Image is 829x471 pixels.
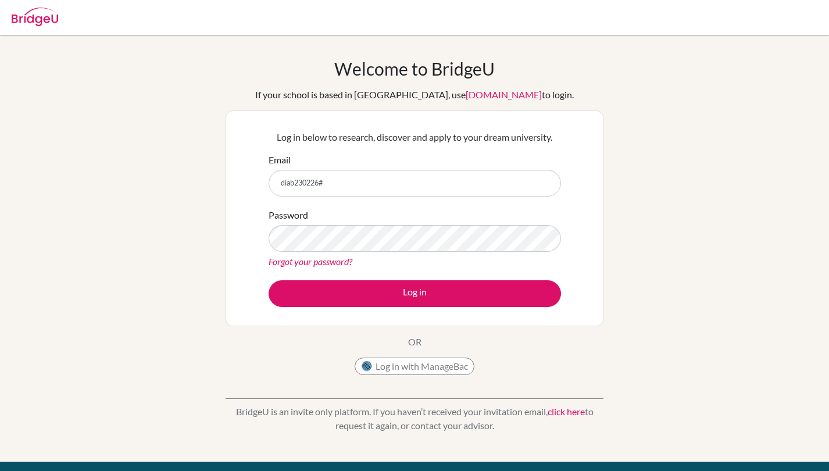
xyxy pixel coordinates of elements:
[226,405,603,433] p: BridgeU is an invite only platform. If you haven’t received your invitation email, to request it ...
[355,358,474,375] button: Log in with ManageBac
[548,406,585,417] a: click here
[269,280,561,307] button: Log in
[466,89,542,100] a: [DOMAIN_NAME]
[269,208,308,222] label: Password
[269,256,352,267] a: Forgot your password?
[334,58,495,79] h1: Welcome to BridgeU
[255,88,574,102] div: If your school is based in [GEOGRAPHIC_DATA], use to login.
[269,130,561,144] p: Log in below to research, discover and apply to your dream university.
[269,153,291,167] label: Email
[12,8,58,26] img: Bridge-U
[408,335,421,349] p: OR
